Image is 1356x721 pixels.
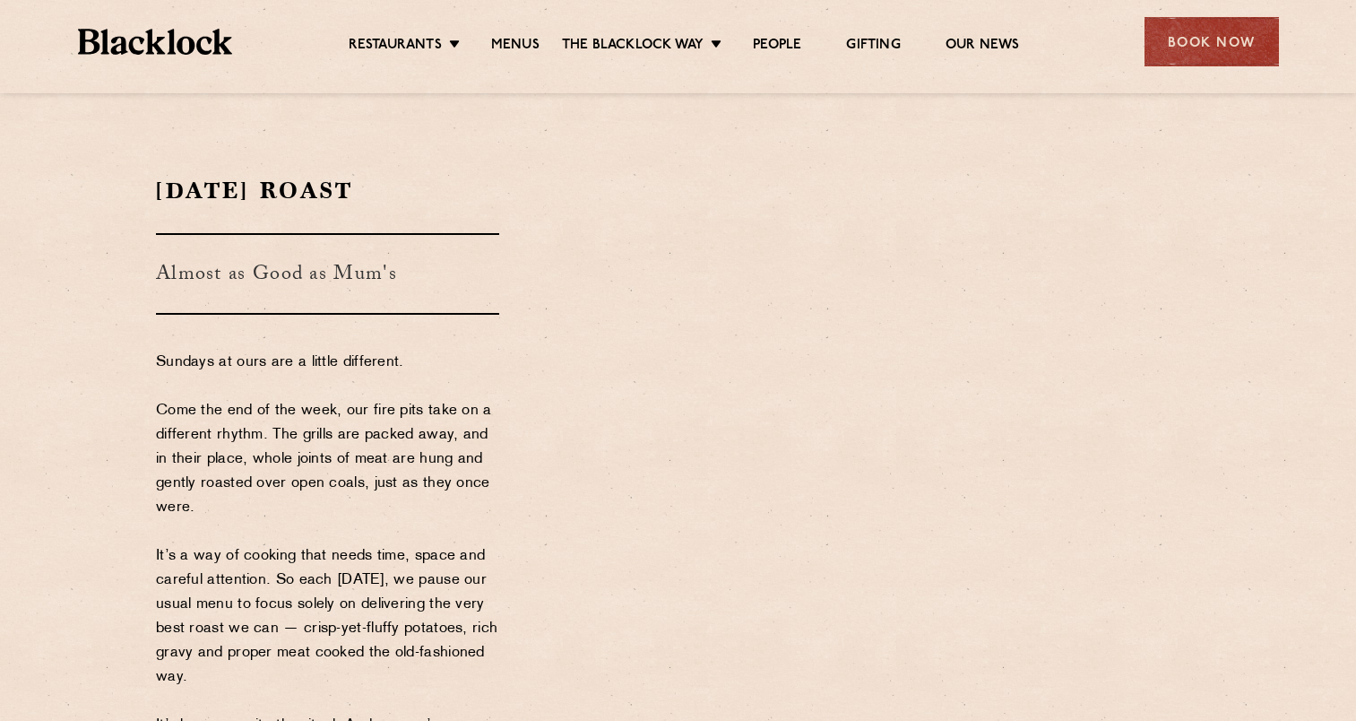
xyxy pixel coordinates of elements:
img: BL_Textured_Logo-footer-cropped.svg [78,29,233,55]
a: People [753,37,801,56]
h2: [DATE] Roast [156,175,499,206]
div: Book Now [1144,17,1279,66]
a: The Blacklock Way [562,37,704,56]
a: Menus [491,37,540,56]
a: Gifting [846,37,900,56]
a: Restaurants [349,37,442,56]
h3: Almost as Good as Mum's [156,233,499,315]
a: Our News [946,37,1020,56]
